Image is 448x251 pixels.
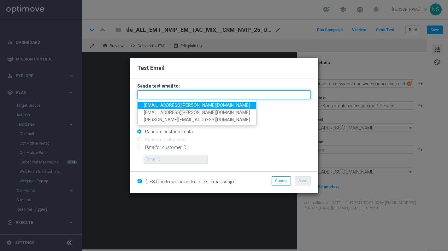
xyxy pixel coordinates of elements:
span: [PERSON_NAME][EMAIL_ADDRESS][DOMAIN_NAME] [144,117,250,122]
button: Cancel [272,176,291,185]
h3: Send a test email to: [137,83,311,89]
h2: Test Email [137,64,311,72]
span: Send [298,179,307,183]
span: [TEST] prefix will be added to test email subject [146,179,237,184]
span: [EMAIL_ADDRESS][PERSON_NAME][DOMAIN_NAME] [144,110,250,115]
label: Random customer data [144,129,193,134]
a: [EMAIL_ADDRESS][PERSON_NAME][DOMAIN_NAME] [138,109,256,116]
a: [EMAIL_ADDRESS][PERSON_NAME][DOMAIN_NAME] [138,102,256,109]
button: Send [295,176,311,185]
span: [EMAIL_ADDRESS][PERSON_NAME][DOMAIN_NAME] [144,103,250,108]
input: Enter ID [144,155,208,164]
a: [PERSON_NAME][EMAIL_ADDRESS][DOMAIN_NAME] [138,116,256,123]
